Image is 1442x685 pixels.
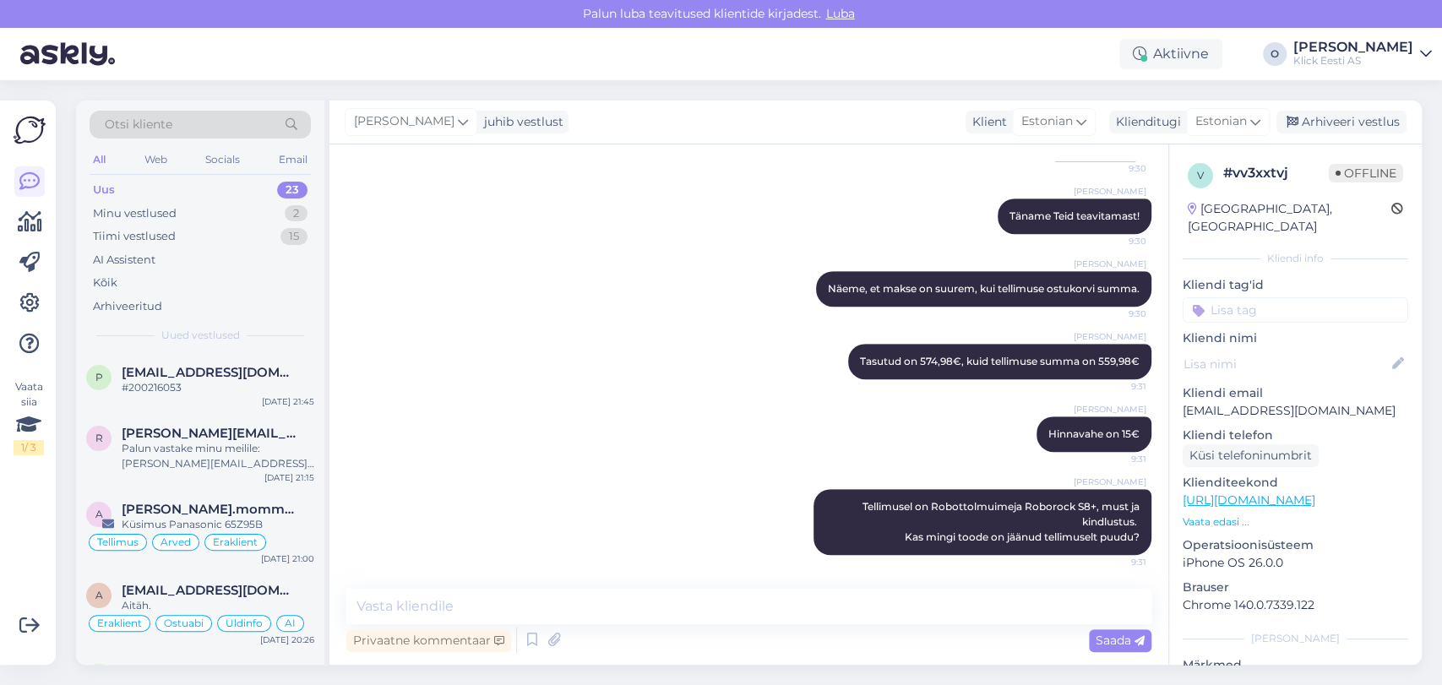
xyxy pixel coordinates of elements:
div: Minu vestlused [93,205,177,222]
div: Küsi telefoninumbrit [1183,444,1319,467]
span: Offline [1329,164,1403,182]
div: Kliendi info [1183,251,1408,266]
div: [DATE] 20:26 [260,633,314,646]
span: [PERSON_NAME] [1074,476,1146,488]
div: [GEOGRAPHIC_DATA], [GEOGRAPHIC_DATA] [1188,200,1391,236]
span: a [95,508,103,520]
span: Saada [1096,633,1145,648]
span: Eraklient [97,618,142,628]
div: Palun vastake minu meilile: [PERSON_NAME][EMAIL_ADDRESS][PERSON_NAME][DOMAIN_NAME] aitäh :) [122,441,314,471]
div: AI Assistent [93,252,155,269]
div: Arhiveeri vestlus [1276,111,1407,133]
div: Arhiveeritud [93,298,162,315]
div: [DATE] 21:45 [262,395,314,408]
div: 2 [285,205,307,222]
span: Uued vestlused [161,328,240,343]
span: Ostuabi [164,618,204,628]
input: Lisa nimi [1184,355,1389,373]
p: Märkmed [1183,656,1408,674]
div: Küsimus Panasonic 65Z95B [122,517,314,532]
div: juhib vestlust [477,113,563,131]
div: Klick Eesti AS [1293,54,1413,68]
span: [PERSON_NAME] [354,112,454,131]
span: alexandre.mommeja via klienditugi@klick.ee [122,502,297,517]
span: [PERSON_NAME] [1074,185,1146,198]
span: 9:31 [1083,380,1146,393]
p: Klienditeekond [1183,474,1408,492]
div: Aitäh. [122,598,314,613]
span: Eraklient [213,537,258,547]
span: Tasutud on 574,98€, kuid tellimuse summa on 559,98€ [860,355,1140,367]
div: Kõik [93,275,117,291]
p: [EMAIL_ADDRESS][DOMAIN_NAME] [1183,402,1408,420]
p: Kliendi nimi [1183,329,1408,347]
div: Socials [202,149,243,171]
div: 1 / 3 [14,440,44,455]
p: Operatsioonisüsteem [1183,536,1408,554]
div: 23 [277,182,307,198]
div: Klienditugi [1109,113,1181,131]
img: Askly Logo [14,114,46,146]
span: r [95,432,103,444]
span: AI [285,618,296,628]
div: Email [275,149,311,171]
span: [PERSON_NAME] [1074,403,1146,416]
div: Web [141,149,171,171]
span: [PERSON_NAME] [1074,330,1146,343]
span: Otsi kliente [105,116,172,133]
div: #200216053 [122,380,314,395]
span: 9:31 [1083,556,1146,568]
div: [PERSON_NAME] [1183,631,1408,646]
div: Uus [93,182,115,198]
div: [DATE] 21:00 [261,552,314,565]
span: [PERSON_NAME] [1074,258,1146,270]
p: iPhone OS 26.0.0 [1183,554,1408,572]
span: Luba [821,6,860,21]
p: Chrome 140.0.7339.122 [1183,596,1408,614]
span: v [1197,169,1204,182]
span: 9:30 [1083,307,1146,320]
span: toomaskkasutaja3@gmail.com [122,664,297,679]
div: O [1263,42,1287,66]
span: Estonian [1195,112,1247,131]
span: p [95,371,103,383]
span: Estonian [1021,112,1073,131]
div: Aktiivne [1119,39,1222,69]
span: Näeme, et makse on suurem, kui tellimuse ostukorvi summa. [828,282,1140,295]
p: Brauser [1183,579,1408,596]
div: [DATE] 21:15 [264,471,314,484]
span: pakktoivo@gmail.com [122,365,297,380]
p: Kliendi tag'id [1183,276,1408,294]
div: # vv3xxtvj [1223,163,1329,183]
div: All [90,149,109,171]
span: 9:30 [1083,235,1146,247]
a: [PERSON_NAME]Klick Eesti AS [1293,41,1432,68]
p: Kliendi email [1183,384,1408,402]
div: [PERSON_NAME] [1293,41,1413,54]
div: Klient [966,113,1007,131]
div: Vaata siia [14,379,44,455]
div: Tiimi vestlused [93,228,176,245]
p: Vaata edasi ... [1183,514,1408,530]
div: 15 [280,228,307,245]
span: rainer.hanni@gmail.com [122,426,297,441]
span: Üldinfo [226,618,263,628]
input: Lisa tag [1183,297,1408,323]
span: 9:30 [1083,162,1146,175]
a: [URL][DOMAIN_NAME] [1183,492,1315,508]
div: Privaatne kommentaar [346,629,511,652]
span: Tellimus [97,537,139,547]
span: a [95,589,103,601]
span: 9:31 [1083,453,1146,465]
span: Täname Teid teavitamast! [1009,209,1140,222]
span: andurattoo@gmail.com [122,583,297,598]
p: Kliendi telefon [1183,427,1408,444]
span: Hinnavahe on 15€ [1048,427,1140,440]
span: Arved [161,537,191,547]
span: Tellimusel on Robottolmuimeja Roborock S8+, must ja kindlustus. Kas mingi toode on jäänud tellimu... [862,500,1142,543]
